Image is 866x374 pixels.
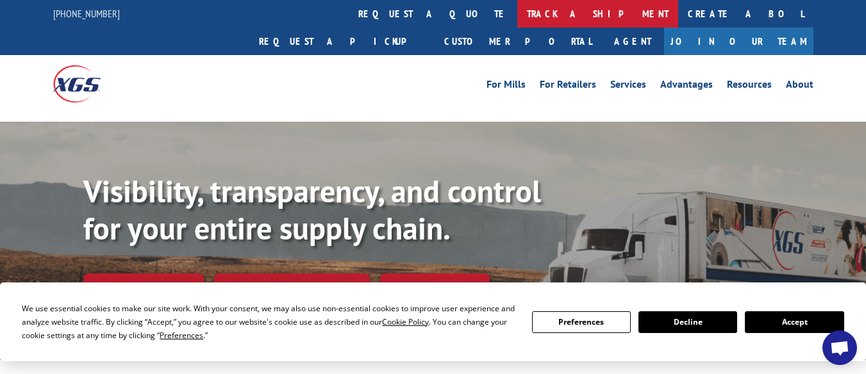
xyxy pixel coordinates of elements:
div: We use essential cookies to make our site work. With your consent, we may also use non-essential ... [22,302,516,342]
a: Track shipment [83,273,204,300]
a: XGS ASSISTANT [380,273,490,301]
button: Preferences [532,311,631,333]
div: Open chat [822,330,857,365]
button: Decline [638,311,737,333]
a: [PHONE_NUMBER] [53,7,120,20]
button: Accept [745,311,844,333]
a: For Retailers [540,79,596,93]
a: Services [610,79,646,93]
b: Visibility, transparency, and control for your entire supply chain. [83,171,541,248]
span: Cookie Policy [382,316,429,327]
a: About [786,79,813,93]
a: Join Our Team [664,28,813,55]
a: Agent [601,28,664,55]
a: Request a pickup [249,28,435,55]
a: For Mills [487,79,526,93]
a: Calculate transit time [214,273,370,301]
a: Advantages [660,79,713,93]
span: Preferences [160,330,203,341]
a: Customer Portal [435,28,601,55]
a: Resources [727,79,772,93]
